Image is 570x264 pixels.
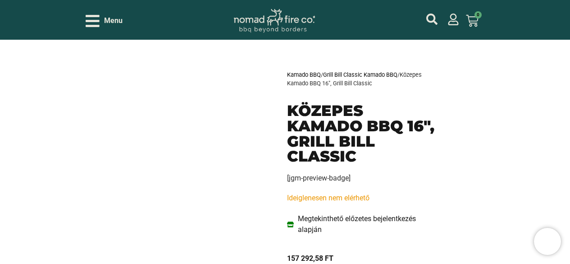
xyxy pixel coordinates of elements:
[447,14,459,25] a: mijn account
[534,228,561,255] iframe: Brevo live chat
[287,103,438,163] h1: Közepes Kamado BBQ 16″, Grill Bill Classic
[104,15,123,26] span: Menu
[287,193,438,204] p: Ideiglenesen nem elérhető
[234,9,315,33] img: Nomad Logo
[296,213,438,235] span: Megtekinthető előzetes bejelentkezés alapján
[323,71,397,78] a: Grill Bill Classic Kamado BBQ
[287,213,438,235] a: Megtekinthető előzetes bejelentkezés alapján
[287,71,422,87] span: Közepes Kamado BBQ 16″, Grill Bill Classic
[455,9,489,32] a: 0
[426,14,438,25] a: mijn account
[397,71,400,78] span: /
[287,173,438,184] div: [jgm-preview-badge]
[474,11,482,19] span: 0
[321,71,323,78] span: /
[86,13,123,29] div: Open/Close Menu
[287,254,333,263] span: 157 292,58 Ft
[287,71,321,78] a: Kamado BBQ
